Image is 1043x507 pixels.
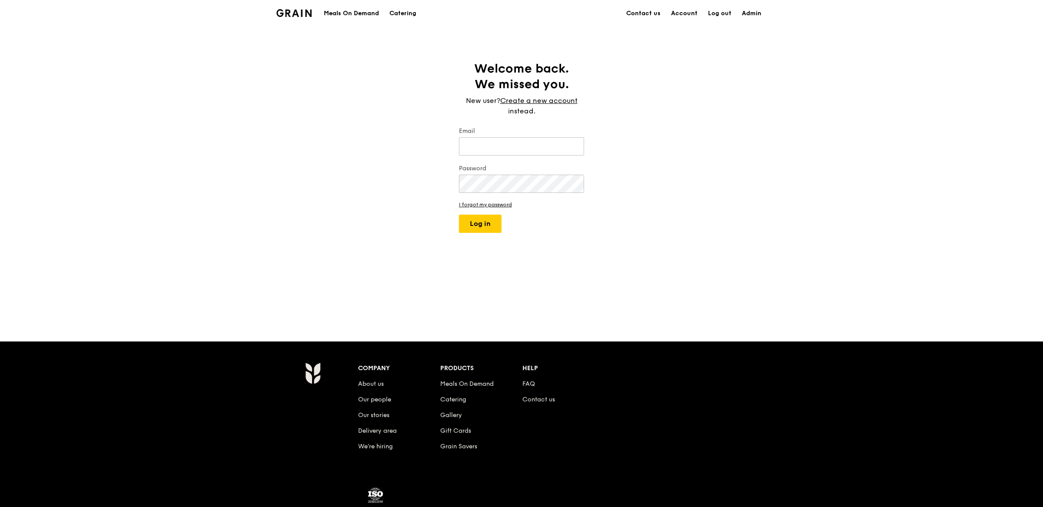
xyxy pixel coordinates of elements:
[358,380,384,388] a: About us
[703,0,737,27] a: Log out
[389,0,416,27] div: Catering
[440,380,494,388] a: Meals On Demand
[324,0,379,27] div: Meals On Demand
[358,443,393,450] a: We’re hiring
[508,107,535,115] span: instead.
[440,411,462,419] a: Gallery
[522,362,605,374] div: Help
[466,96,500,105] span: New user?
[358,411,389,419] a: Our stories
[500,96,578,106] a: Create a new account
[367,487,384,504] img: ISO Certified
[459,164,584,173] label: Password
[621,0,666,27] a: Contact us
[459,202,584,208] a: I forgot my password
[384,0,422,27] a: Catering
[666,0,703,27] a: Account
[440,362,522,374] div: Products
[440,443,477,450] a: Grain Savers
[305,362,320,384] img: Grain
[459,215,502,233] button: Log in
[459,127,584,136] label: Email
[440,427,471,434] a: Gift Cards
[358,362,440,374] div: Company
[276,9,312,17] img: Grain
[459,61,584,92] h1: Welcome back. We missed you.
[522,396,555,403] a: Contact us
[440,396,466,403] a: Catering
[522,380,535,388] a: FAQ
[358,396,391,403] a: Our people
[737,0,767,27] a: Admin
[358,427,397,434] a: Delivery area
